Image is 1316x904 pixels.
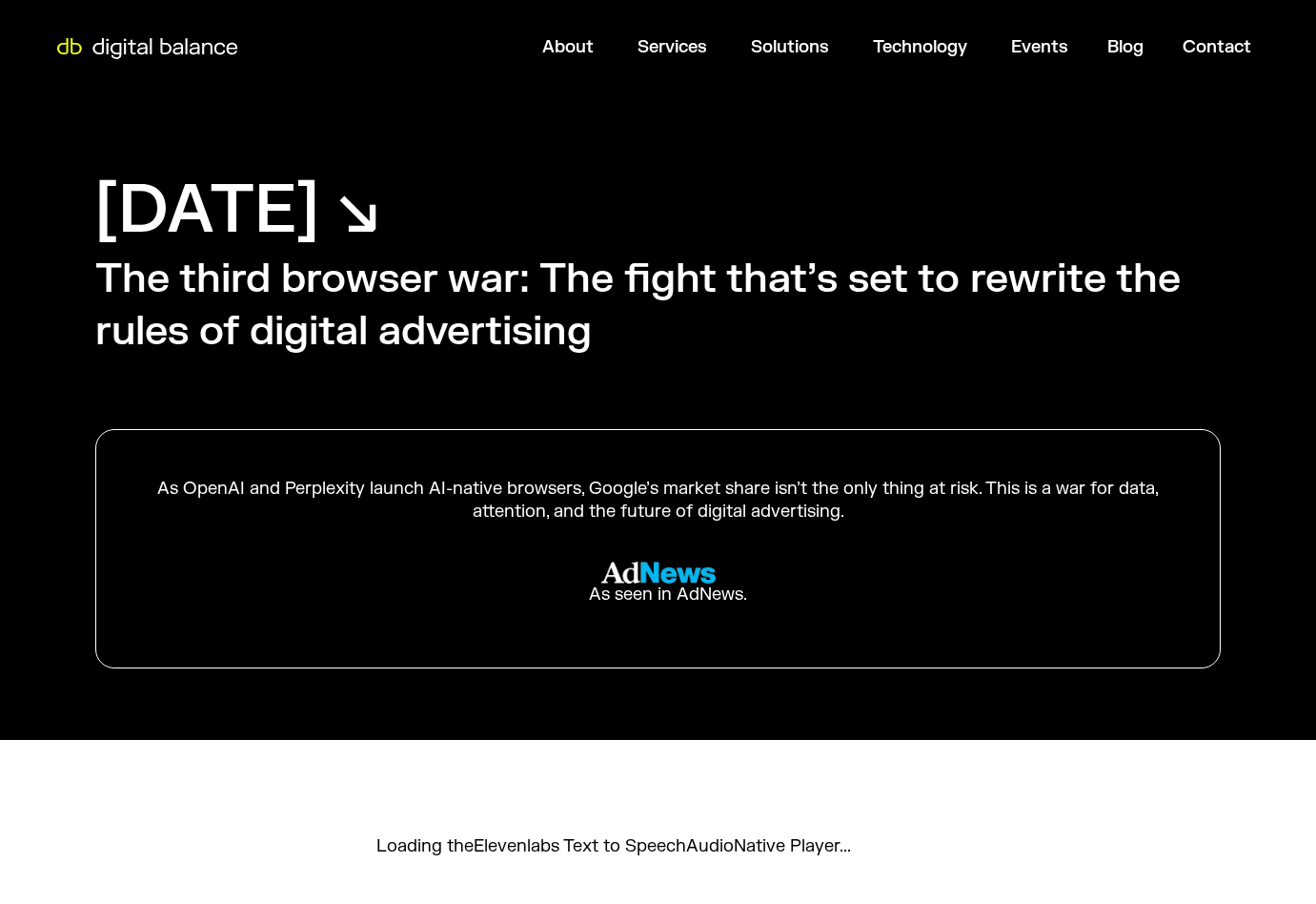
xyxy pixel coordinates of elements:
[873,36,967,58] a: Technology
[1011,36,1068,58] a: Events
[249,29,1266,66] nav: Menu
[144,546,1172,620] a: As seen in AdNews.
[95,167,380,254] h1: [DATE] ↘︎
[249,29,1266,66] div: Menu Toggle
[542,36,594,58] a: About
[144,478,1172,523] div: As OpenAI and Perplexity launch AI-native browsers, Google’s market share isn’t the only thing at...
[474,835,686,857] a: Elevenlabs Text to Speech
[1107,36,1144,58] a: Blog
[638,36,707,58] a: Services
[1183,36,1251,58] a: Contact
[95,254,1221,358] h2: The third browser war: The fight that’s set to rewrite the rules of digital advertising
[570,584,747,606] div: As seen in AdNews.
[376,835,940,857] div: Loading the AudioNative Player...
[48,38,247,59] img: Digital Balance logo
[751,36,829,58] a: Solutions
